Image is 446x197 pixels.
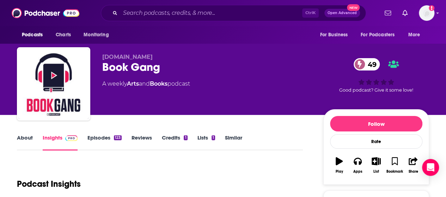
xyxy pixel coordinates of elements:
[79,28,118,42] button: open menu
[361,30,395,40] span: For Podcasters
[150,80,167,87] a: Books
[17,179,81,189] h1: Podcast Insights
[114,135,122,140] div: 123
[353,170,362,174] div: Apps
[102,80,190,88] div: A weekly podcast
[65,135,78,141] img: Podchaser Pro
[139,80,150,87] span: and
[422,159,439,176] div: Open Intercom Messenger
[382,7,394,19] a: Show notifications dropdown
[102,54,153,60] span: [DOMAIN_NAME]
[403,28,429,42] button: open menu
[87,134,122,150] a: Episodes123
[323,54,429,97] div: 49Good podcast? Give it some love!
[84,30,109,40] span: Monitoring
[330,153,348,178] button: Play
[120,7,302,19] input: Search podcasts, credits, & more...
[18,49,89,119] img: Book Gang
[373,170,379,174] div: List
[127,80,139,87] a: Arts
[347,4,360,11] span: New
[132,134,152,150] a: Reviews
[315,28,356,42] button: open menu
[101,5,366,21] div: Search podcasts, credits, & more...
[348,153,367,178] button: Apps
[225,134,242,150] a: Similar
[22,30,43,40] span: Podcasts
[404,153,422,178] button: Share
[419,5,434,21] img: User Profile
[386,170,403,174] div: Bookmark
[330,134,422,149] div: Rate
[56,30,71,40] span: Charts
[43,134,78,150] a: InsightsPodchaser Pro
[429,5,434,11] svg: Add a profile image
[184,135,187,140] div: 1
[302,8,319,18] span: Ctrl K
[356,28,405,42] button: open menu
[399,7,410,19] a: Show notifications dropdown
[408,30,420,40] span: More
[17,134,33,150] a: About
[17,28,52,42] button: open menu
[361,58,380,70] span: 49
[339,87,413,93] span: Good podcast? Give it some love!
[336,170,343,174] div: Play
[419,5,434,21] span: Logged in as mkercher
[51,28,75,42] a: Charts
[197,134,215,150] a: Lists1
[408,170,418,174] div: Share
[328,11,357,15] span: Open Advanced
[324,9,360,17] button: Open AdvancedNew
[385,153,404,178] button: Bookmark
[419,5,434,21] button: Show profile menu
[212,135,215,140] div: 1
[162,134,187,150] a: Credits1
[354,58,380,70] a: 49
[367,153,385,178] button: List
[330,116,422,131] button: Follow
[320,30,348,40] span: For Business
[12,6,79,20] img: Podchaser - Follow, Share and Rate Podcasts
